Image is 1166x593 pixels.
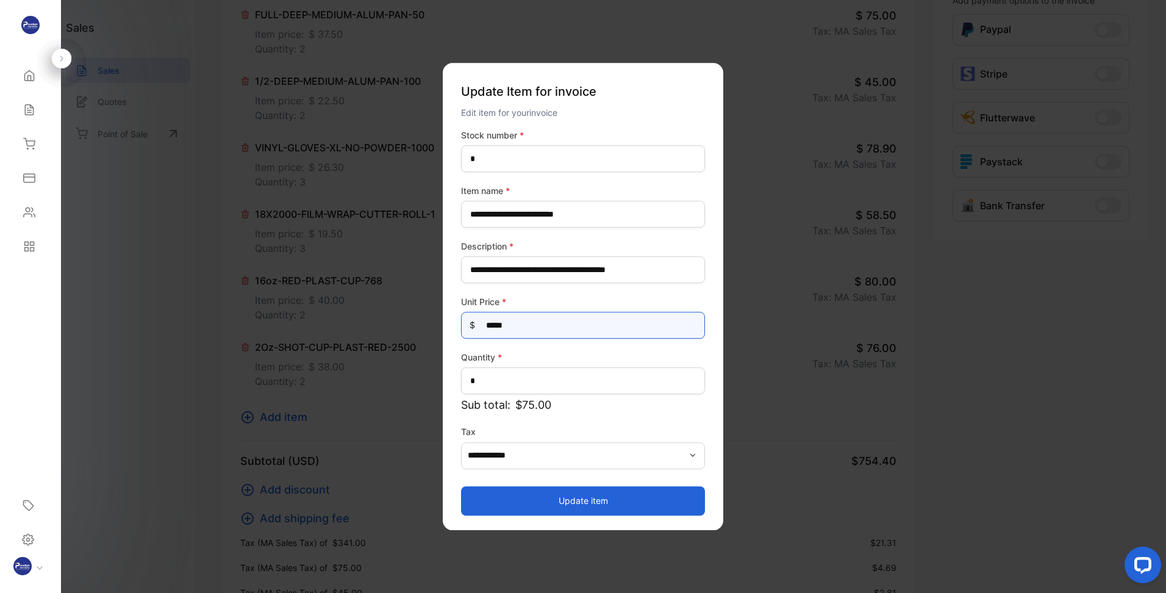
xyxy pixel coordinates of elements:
span: Edit item for your invoice [461,107,557,118]
label: Quantity [461,351,705,364]
p: Sub total: [461,397,705,413]
label: Unit Price [461,295,705,308]
button: Update item [461,486,705,516]
label: Description [461,240,705,253]
label: Item name [461,184,705,197]
span: $75.00 [515,397,551,413]
iframe: LiveChat chat widget [1115,542,1166,593]
img: logo [21,16,40,34]
img: profile [13,557,32,575]
span: $ [470,319,475,332]
p: Update Item for invoice [461,77,705,106]
label: Tax [461,425,705,438]
label: Stock number [461,129,705,142]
